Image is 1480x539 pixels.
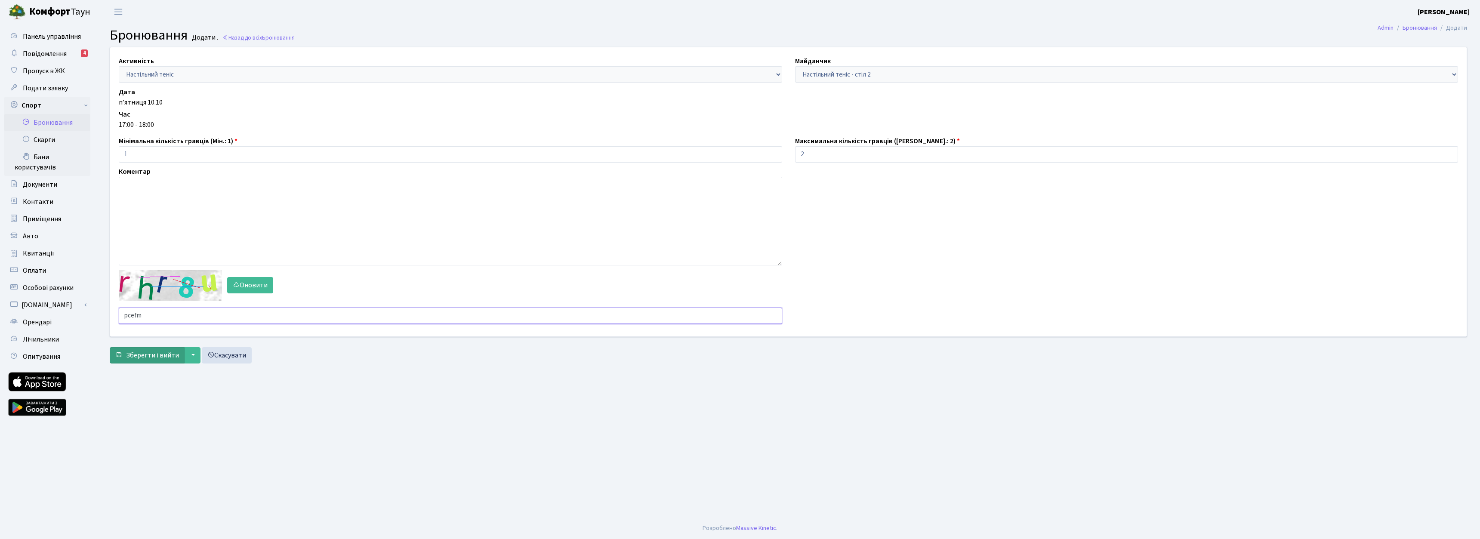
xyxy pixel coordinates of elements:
[795,136,960,146] label: Максимальна кількість гравців ([PERSON_NAME].: 2)
[9,3,26,21] img: logo.png
[110,25,188,45] span: Бронювання
[119,87,135,97] label: Дата
[4,210,90,228] a: Приміщення
[23,352,60,361] span: Опитування
[119,97,1458,108] div: п’ятниця 10.10
[1365,19,1480,37] nav: breadcrumb
[4,331,90,348] a: Лічильники
[4,114,90,131] a: Бронювання
[119,109,130,120] label: Час
[119,166,151,177] label: Коментар
[4,80,90,97] a: Подати заявку
[1437,23,1467,33] li: Додати
[29,5,90,19] span: Таун
[23,317,52,327] span: Орендарі
[23,249,54,258] span: Квитанції
[703,524,777,533] div: Розроблено .
[262,34,295,42] span: Бронювання
[1378,23,1394,32] a: Admin
[4,228,90,245] a: Авто
[4,296,90,314] a: [DOMAIN_NAME]
[119,136,237,146] label: Мінімальна кількість гравців (Мін.: 1)
[119,308,782,324] input: Введіть текст із зображення
[4,245,90,262] a: Квитанції
[4,348,90,365] a: Опитування
[23,266,46,275] span: Оплати
[202,347,252,363] a: Скасувати
[23,83,68,93] span: Подати заявку
[23,231,38,241] span: Авто
[222,34,295,42] a: Назад до всіхБронювання
[23,335,59,344] span: Лічильники
[4,262,90,279] a: Оплати
[23,197,53,206] span: Контакти
[4,45,90,62] a: Повідомлення4
[227,277,273,293] button: Оновити
[29,5,71,18] b: Комфорт
[81,49,88,57] div: 4
[110,347,185,363] button: Зберегти і вийти
[4,176,90,193] a: Документи
[23,214,61,224] span: Приміщення
[190,34,218,42] small: Додати .
[23,283,74,293] span: Особові рахунки
[23,180,57,189] span: Документи
[23,49,67,59] span: Повідомлення
[4,279,90,296] a: Особові рахунки
[4,97,90,114] a: Спорт
[4,28,90,45] a: Панель управління
[4,131,90,148] a: Скарги
[119,120,1458,130] div: 17:00 - 18:00
[23,66,65,76] span: Пропуск в ЖК
[119,56,154,66] label: Активність
[736,524,776,533] a: Massive Kinetic
[4,193,90,210] a: Контакти
[4,148,90,176] a: Бани користувачів
[4,62,90,80] a: Пропуск в ЖК
[1418,7,1470,17] a: [PERSON_NAME]
[126,351,179,360] span: Зберегти і вийти
[23,32,81,41] span: Панель управління
[1403,23,1437,32] a: Бронювання
[108,5,129,19] button: Переключити навігацію
[119,270,222,301] img: default
[4,314,90,331] a: Орендарі
[795,56,831,66] label: Майданчик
